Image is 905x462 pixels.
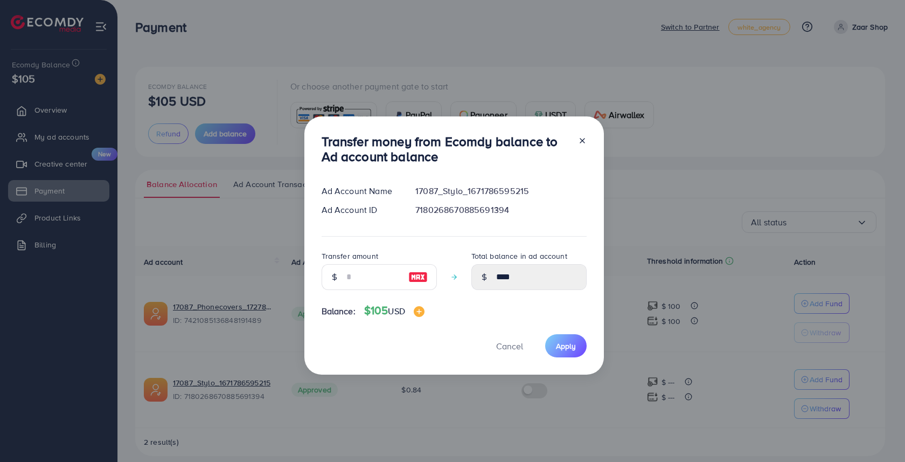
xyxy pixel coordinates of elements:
button: Apply [545,334,587,357]
span: Cancel [496,340,523,352]
label: Transfer amount [322,251,378,261]
div: Ad Account ID [313,204,407,216]
div: 17087_Stylo_1671786595215 [407,185,595,197]
button: Cancel [483,334,537,357]
span: Balance: [322,305,356,318]
div: Ad Account Name [313,185,407,197]
div: 7180268670885691394 [407,204,595,216]
label: Total balance in ad account [471,251,567,261]
img: image [408,271,428,284]
span: USD [388,305,405,317]
iframe: Chat [859,413,897,454]
h3: Transfer money from Ecomdy balance to Ad account balance [322,134,569,165]
h4: $105 [364,304,424,318]
img: image [414,306,424,317]
span: Apply [556,341,576,351]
